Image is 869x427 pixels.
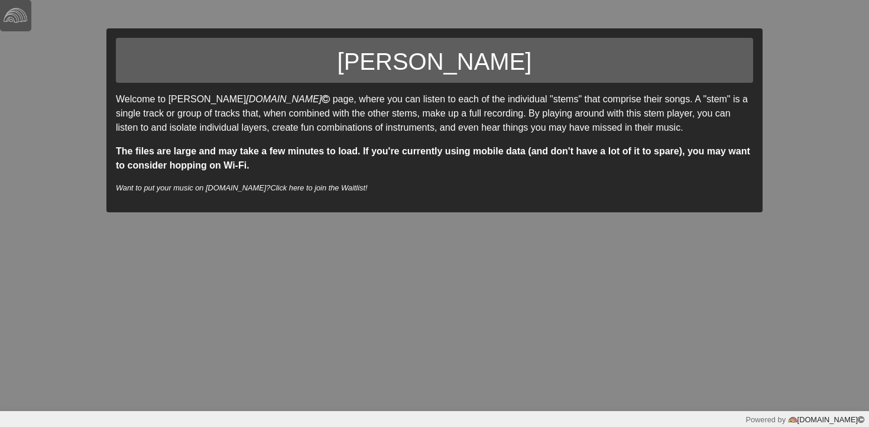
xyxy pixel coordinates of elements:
i: Want to put your music on [DOMAIN_NAME]? [116,183,368,192]
div: Powered by [745,414,864,425]
img: logo-white-4c48a5e4bebecaebe01ca5a9d34031cfd3d4ef9ae749242e8c4bf12ef99f53e8.png [4,4,27,27]
a: Click here to join the Waitlist! [270,183,367,192]
a: [DOMAIN_NAME] [246,94,332,104]
img: logo-color-e1b8fa5219d03fcd66317c3d3cfaab08a3c62fe3c3b9b34d55d8365b78b1766b.png [788,415,797,425]
strong: The files are large and may take a few minutes to load. If you're currently using mobile data (an... [116,146,750,170]
p: Welcome to [PERSON_NAME] page, where you can listen to each of the individual "stems" that compri... [116,92,753,135]
h1: [PERSON_NAME] [338,47,532,76]
a: [DOMAIN_NAME] [786,415,864,424]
